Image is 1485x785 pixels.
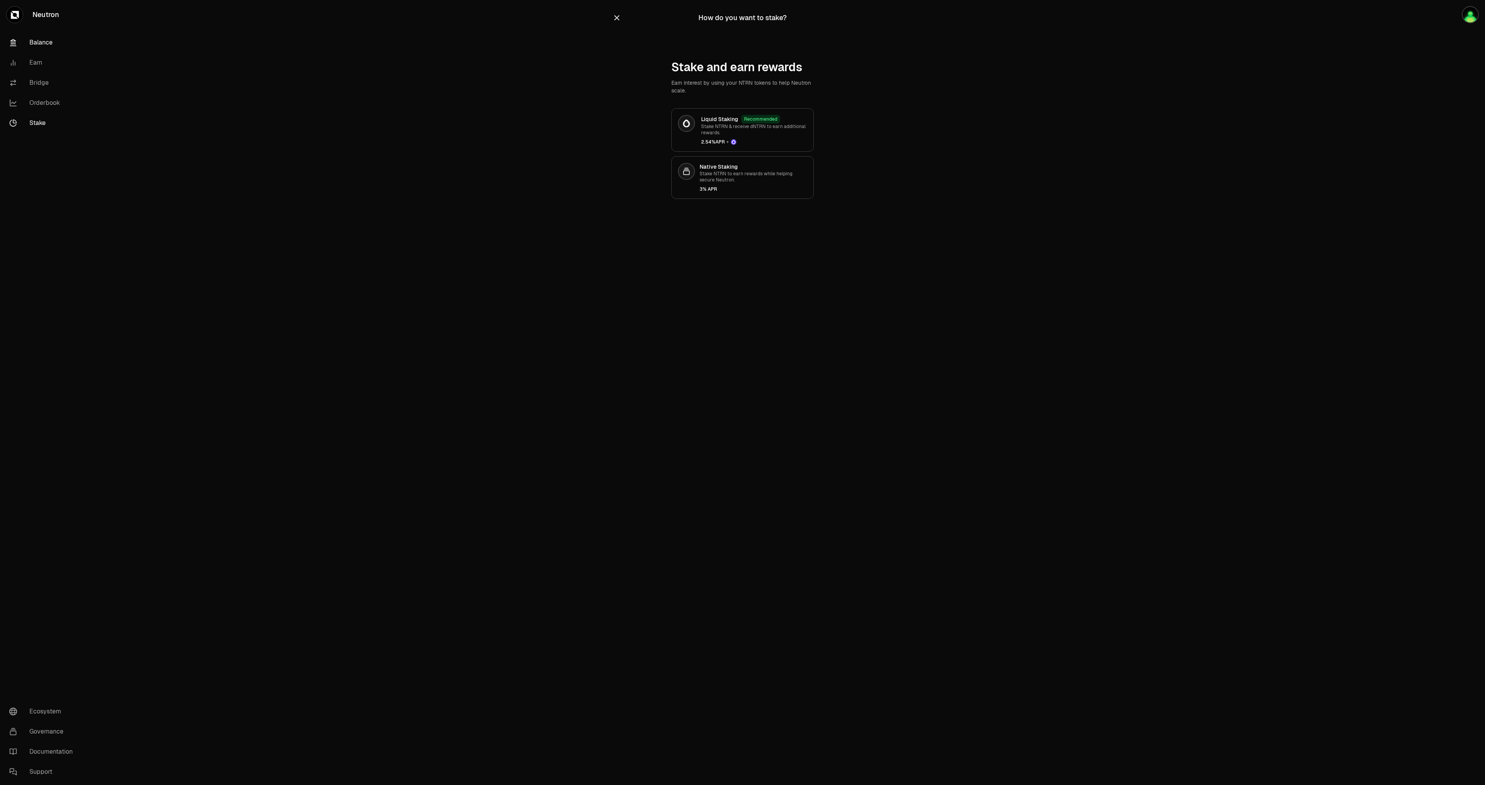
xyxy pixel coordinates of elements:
a: Bridge [3,73,84,93]
a: Stake [3,113,84,133]
a: Documentation [3,742,84,762]
div: How do you want to stake? [698,12,787,23]
h2: Stake and earn rewards [671,60,802,74]
a: Governance [3,722,84,742]
a: Ecosystem [3,701,84,722]
h3: Liquid Staking [701,115,738,123]
div: Recommended [741,115,780,123]
h3: Native Staking [700,163,807,171]
a: Earn [3,53,84,73]
span: + [726,139,729,145]
a: Orderbook [3,93,84,113]
p: Earn interest by using your NTRN tokens to help Neutron scale. [671,79,814,94]
p: Stake NTRN & receive dNTRN to earn additional rewards. [701,123,807,136]
img: Staking [1462,6,1479,23]
div: 3% APR [700,186,807,192]
span: 2.54% APR [701,139,807,145]
a: Balance [3,32,84,53]
a: Native StakingStake NTRN to earn rewards while helping secure Neutron.3% APR [671,156,814,199]
a: Liquid StakingRecommendedStake NTRN & receive dNTRN to earn additional rewards.2.54%APR+ [671,108,814,152]
a: Support [3,762,84,782]
p: Stake NTRN to earn rewards while helping secure Neutron. [700,171,807,183]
